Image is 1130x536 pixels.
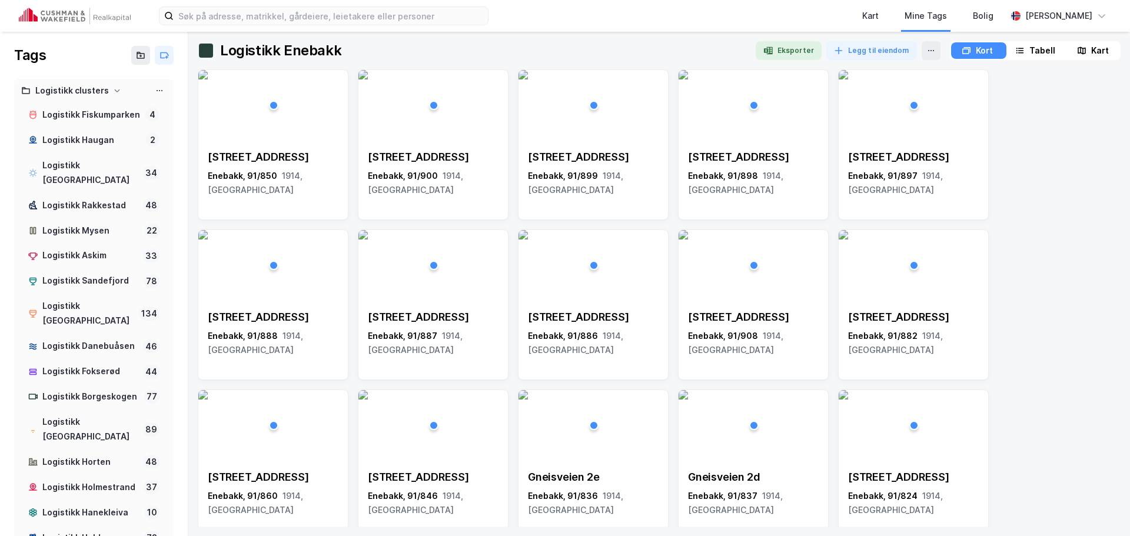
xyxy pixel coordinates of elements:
div: Enebakk, 91/824 [848,489,979,517]
span: 1914, [GEOGRAPHIC_DATA] [848,331,943,355]
div: Enebakk, 91/899 [528,169,659,197]
div: Enebakk, 91/860 [208,489,338,517]
span: 1914, [GEOGRAPHIC_DATA] [528,491,623,515]
img: 256x120 [839,390,848,399]
img: 256x120 [679,230,688,239]
div: [STREET_ADDRESS] [848,470,979,484]
span: 1914, [GEOGRAPHIC_DATA] [688,331,783,355]
div: Logistikk clusters [35,84,109,98]
a: Logistikk Horten48 [21,450,167,474]
div: [STREET_ADDRESS] [688,150,819,164]
div: Enebakk, 91/887 [368,329,498,357]
div: Enebakk, 91/836 [528,489,659,517]
div: Logistikk Sandefjord [42,274,139,288]
div: Enebakk, 91/882 [848,329,979,357]
img: 256x120 [358,230,368,239]
img: 256x120 [198,390,208,399]
img: 256x120 [839,70,848,79]
img: 256x120 [198,70,208,79]
img: 256x120 [519,390,528,399]
div: [STREET_ADDRESS] [368,310,498,324]
img: 256x120 [679,390,688,399]
div: [STREET_ADDRESS] [208,310,338,324]
div: Logistikk Hanekleiva [42,505,140,520]
span: 1914, [GEOGRAPHIC_DATA] [688,491,783,515]
a: Logistikk Fiskumparken4 [21,103,167,127]
a: Logistikk [GEOGRAPHIC_DATA]89 [21,410,167,449]
iframe: Chat Widget [1071,480,1130,536]
div: Logistikk [GEOGRAPHIC_DATA] [42,299,134,328]
div: [STREET_ADDRESS] [368,150,498,164]
a: Logistikk Holmestrand37 [21,475,167,500]
div: Logistikk Haugan [42,133,141,148]
div: Kart [1091,44,1109,58]
div: Enebakk, 91/900 [368,169,498,197]
a: Logistikk [GEOGRAPHIC_DATA]134 [21,294,167,333]
div: 37 [144,480,159,494]
div: Logistikk Holmestrand [42,480,139,495]
div: 2 [145,133,159,147]
input: Søk på adresse, matrikkel, gårdeiere, leietakere eller personer [174,7,488,25]
img: 256x120 [839,230,848,239]
div: [PERSON_NAME] [1025,9,1092,23]
div: Logistikk Borgeskogen [42,389,139,404]
button: Eksporter [756,41,822,60]
div: [STREET_ADDRESS] [848,310,979,324]
div: Enebakk, 91/897 [848,169,979,197]
div: 4 [145,108,159,122]
div: [STREET_ADDRESS] [528,150,659,164]
a: Logistikk Sandefjord78 [21,269,167,293]
div: Logistikk Fiskumparken [42,108,141,122]
div: 77 [144,389,159,404]
span: 1914, [GEOGRAPHIC_DATA] [848,491,943,515]
a: Logistikk Mysen22 [21,219,167,243]
div: [STREET_ADDRESS] [368,470,498,484]
div: [STREET_ADDRESS] [208,150,338,164]
div: [STREET_ADDRESS] [848,150,979,164]
div: Logistikk [GEOGRAPHIC_DATA] [42,158,138,188]
div: Logistikk Fokserød [42,364,138,379]
div: Enebakk, 91/846 [368,489,498,517]
div: Enebakk, 91/888 [208,329,338,357]
div: Gneisveien 2e [528,470,659,484]
div: Kart [862,9,879,23]
a: Logistikk Danebuåsen46 [21,334,167,358]
img: 256x120 [679,70,688,79]
div: Kontrollprogram for chat [1071,480,1130,536]
div: 89 [143,422,159,437]
div: Kort [976,44,993,58]
a: Logistikk Fokserød44 [21,359,167,384]
span: 1914, [GEOGRAPHIC_DATA] [528,331,623,355]
div: 44 [143,365,159,379]
button: Legg til eiendom [826,41,917,60]
div: Logistikk Enebakk [220,41,341,60]
div: Enebakk, 91/908 [688,329,819,357]
a: Logistikk [GEOGRAPHIC_DATA]34 [21,154,167,192]
div: Logistikk Askim [42,248,138,263]
div: Enebakk, 91/837 [688,489,819,517]
span: 1914, [GEOGRAPHIC_DATA] [208,171,303,195]
div: 48 [143,198,159,212]
img: 256x120 [198,230,208,239]
span: 1914, [GEOGRAPHIC_DATA] [528,171,623,195]
span: 1914, [GEOGRAPHIC_DATA] [208,491,303,515]
span: 1914, [GEOGRAPHIC_DATA] [368,171,463,195]
a: Logistikk Hanekleiva10 [21,501,167,525]
div: Bolig [973,9,993,23]
div: Logistikk Rakkestad [42,198,138,213]
div: Tags [14,46,46,65]
div: Logistikk Mysen [42,224,139,238]
div: [STREET_ADDRESS] [688,310,819,324]
span: 1914, [GEOGRAPHIC_DATA] [688,171,783,195]
a: Logistikk Haugan2 [21,128,167,152]
img: 256x120 [358,390,368,399]
a: Logistikk Borgeskogen77 [21,385,167,409]
img: 256x120 [358,70,368,79]
span: 1914, [GEOGRAPHIC_DATA] [848,171,943,195]
img: 256x120 [519,70,528,79]
div: 33 [143,249,159,263]
a: Logistikk Rakkestad48 [21,194,167,218]
div: [STREET_ADDRESS] [528,310,659,324]
div: Tabell [1029,44,1055,58]
div: Enebakk, 91/850 [208,169,338,197]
